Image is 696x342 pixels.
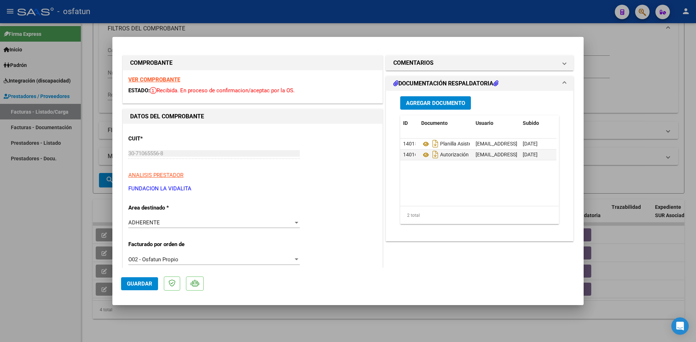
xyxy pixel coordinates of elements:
span: Usuario [476,120,493,126]
span: [DATE] [523,152,538,157]
span: [EMAIL_ADDRESS][DOMAIN_NAME] - [PERSON_NAME] [476,152,598,157]
span: [DATE] [523,141,538,147]
span: Recibida. En proceso de confirmacion/aceptac por la OS. [150,87,295,94]
span: Documento [421,120,448,126]
div: Open Intercom Messenger [671,317,689,335]
p: CUIT [128,135,203,143]
span: ANALISIS PRESTADOR [128,172,183,178]
span: Agregar Documento [406,100,465,106]
datatable-header-cell: Usuario [473,115,520,131]
a: VER COMPROBANTE [128,76,180,83]
p: Facturado por orden de [128,240,203,249]
datatable-header-cell: Subido [520,115,556,131]
span: 14015 [403,141,418,147]
datatable-header-cell: Acción [556,115,592,131]
strong: COMPROBANTE [130,59,173,66]
mat-expansion-panel-header: DOCUMENTACIÓN RESPALDATORIA [386,76,573,91]
span: Guardar [127,280,152,287]
span: [EMAIL_ADDRESS][DOMAIN_NAME] - [PERSON_NAME] [476,141,598,147]
span: ID [403,120,408,126]
span: Planilla Asistencia [421,141,481,147]
p: Area destinado * [128,204,203,212]
p: FUNDACION LA VIDALITA [128,185,377,193]
span: Autorización [421,152,469,158]
i: Descargar documento [431,149,440,160]
datatable-header-cell: ID [400,115,418,131]
strong: DATOS DEL COMPROBANTE [130,113,204,120]
h1: COMENTARIOS [393,59,434,67]
div: 2 total [400,206,559,224]
h1: DOCUMENTACIÓN RESPALDATORIA [393,79,498,88]
span: 14016 [403,152,418,157]
span: O02 - Osfatun Propio [128,256,178,263]
div: DOCUMENTACIÓN RESPALDATORIA [386,91,573,241]
button: Agregar Documento [400,96,471,110]
mat-expansion-panel-header: COMENTARIOS [386,56,573,70]
i: Descargar documento [431,138,440,149]
span: ADHERENTE [128,219,160,226]
span: ESTADO: [128,87,150,94]
span: Subido [523,120,539,126]
button: Guardar [121,277,158,290]
datatable-header-cell: Documento [418,115,473,131]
